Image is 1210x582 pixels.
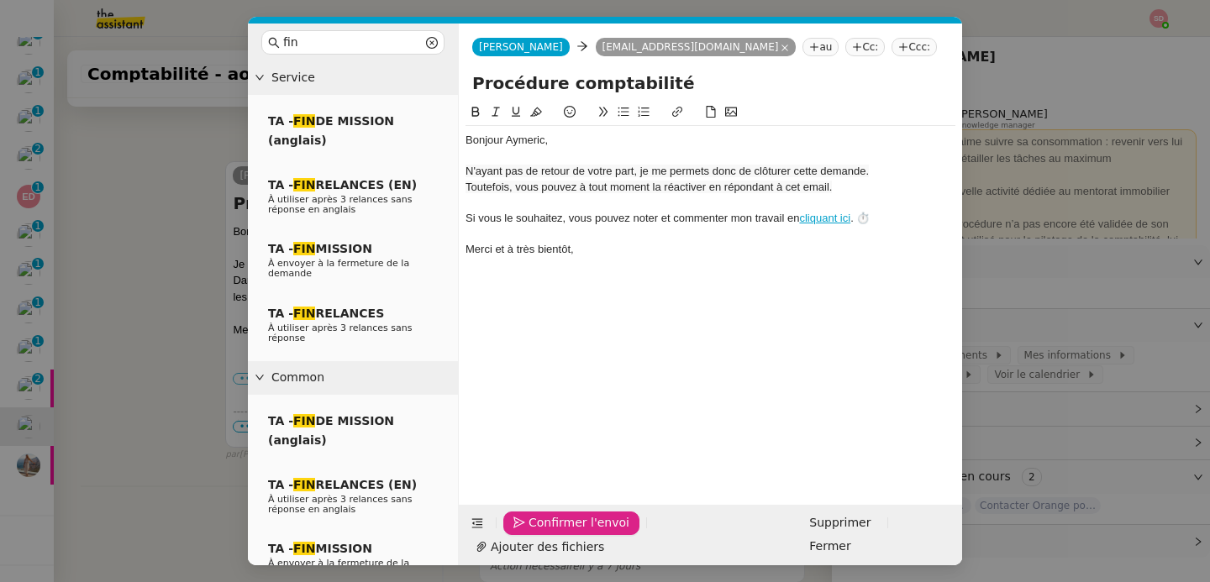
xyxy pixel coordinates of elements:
button: Fermer [799,535,860,558]
span: Service [271,68,451,87]
span: À envoyer à la fermeture de la demande [268,258,409,279]
span: Toutefois, vous pouvez à tout moment la réactiver en répondant à cet email. [466,181,832,193]
span: TA - MISSION [268,542,372,555]
span: TA - RELANCES (EN) [268,478,417,491]
span: Confirmer l'envoi [529,513,629,532]
span: À envoyer à la fermeture de la demande [268,558,409,579]
span: À utiliser après 3 relances sans réponse en anglais [268,194,413,215]
span: TA - RELANCES (EN) [268,178,417,191]
span: Ajouter des fichiers [491,537,604,557]
em: FIN [293,178,316,191]
div: Service [248,61,458,94]
a: cliquant ici [799,212,850,224]
span: Supprimer [809,513,871,532]
em: FIN [293,307,316,320]
div: Common [248,361,458,394]
nz-tag: [EMAIL_ADDRESS][DOMAIN_NAME] [596,38,797,56]
span: Common [271,368,451,387]
button: Supprimer [799,511,881,535]
span: À utiliser après 3 relances sans réponse [268,322,413,343]
span: À utiliser après 3 relances sans réponse en anglais [268,494,413,515]
input: Templates [283,33,423,52]
nz-tag: Ccc: [892,38,937,56]
input: Subject [472,71,949,96]
div: Merci et à très bientôt, [466,242,955,257]
em: FIN [293,114,316,128]
span: TA - MISSION [268,242,372,255]
button: Confirmer l'envoi [503,511,639,535]
span: Fermer [809,537,850,556]
em: FIN [293,478,316,491]
nz-tag: Cc: [845,38,885,56]
span: TA - RELANCES [268,307,384,320]
div: Bonjour Aymeric, [466,133,955,148]
span: TA - DE MISSION (anglais) [268,114,394,147]
span: [PERSON_NAME] [479,41,563,53]
em: FIN [293,414,316,427]
button: Ajouter des fichiers [466,535,614,558]
em: FIN [293,542,316,555]
div: Si vous le souhaitez, vous pouvez noter et commenter mon travail en . ⏱️ [466,211,955,226]
span: N'ayant pas de retour de votre part, je me permets donc de clôturer cette demande. [466,165,869,177]
span: TA - DE MISSION (anglais) [268,414,394,447]
nz-tag: au [802,38,839,56]
em: FIN [293,242,316,255]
